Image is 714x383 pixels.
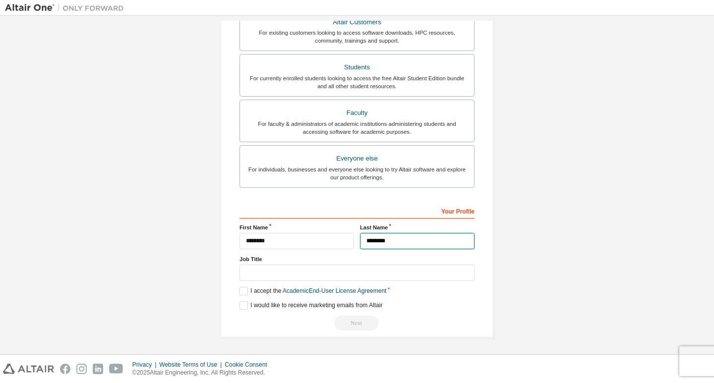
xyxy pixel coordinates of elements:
[239,316,475,330] div: Read and acccept EULA to continue
[239,255,475,263] label: Job Title
[5,3,129,13] img: Altair One
[3,364,54,374] img: altair_logo.svg
[246,29,468,45] div: For existing customers looking to access software downloads, HPC resources, community, trainings ...
[109,364,123,374] img: youtube.svg
[225,361,273,369] div: Cookie Consent
[239,301,382,310] label: I would like to receive marketing emails from Altair
[76,364,87,374] img: instagram.svg
[246,152,468,165] div: Everyone else
[246,15,468,29] div: Altair Customers
[159,361,225,369] div: Website Terms of Use
[246,106,468,120] div: Faculty
[132,361,159,369] div: Privacy
[132,369,273,377] p: © 2025 Altair Engineering, Inc. All Rights Reserved.
[93,364,103,374] img: linkedin.svg
[246,165,468,181] div: For individuals, businesses and everyone else looking to try Altair software and explore our prod...
[246,60,468,74] div: Students
[239,287,386,295] label: I accept the
[283,287,386,294] a: Academic End-User License Agreement
[246,74,468,90] div: For currently enrolled students looking to access the free Altair Student Edition bundle and all ...
[239,223,354,231] label: First Name
[246,120,468,136] div: For faculty & administrators of academic institutions administering students and accessing softwa...
[239,203,475,219] div: Your Profile
[60,364,70,374] img: facebook.svg
[360,223,475,231] label: Last Name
